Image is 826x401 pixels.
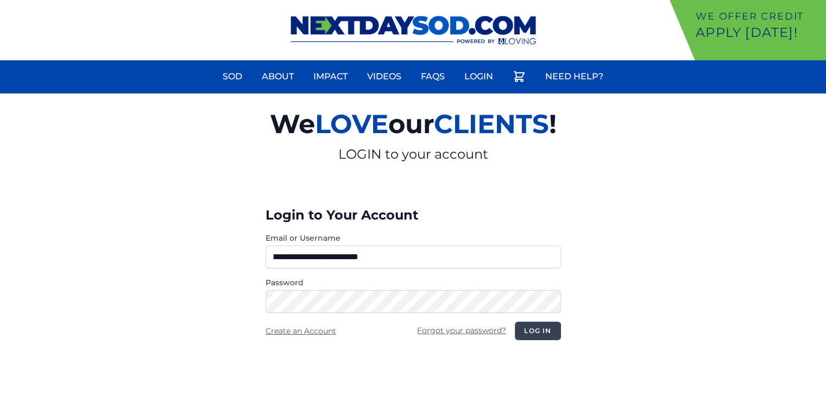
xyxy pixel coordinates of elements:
[266,233,561,243] label: Email or Username
[315,108,388,140] span: LOVE
[458,64,500,90] a: Login
[216,64,249,90] a: Sod
[417,325,506,335] a: Forgot your password?
[266,277,561,288] label: Password
[307,64,354,90] a: Impact
[515,322,560,340] button: Log in
[144,146,683,163] p: LOGIN to your account
[696,24,822,41] p: Apply [DATE]!
[539,64,610,90] a: Need Help?
[266,326,336,336] a: Create an Account
[266,206,561,224] h3: Login to Your Account
[361,64,408,90] a: Videos
[414,64,451,90] a: FAQs
[144,102,683,146] h2: We our !
[434,108,549,140] span: CLIENTS
[255,64,300,90] a: About
[696,9,822,24] p: We offer Credit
